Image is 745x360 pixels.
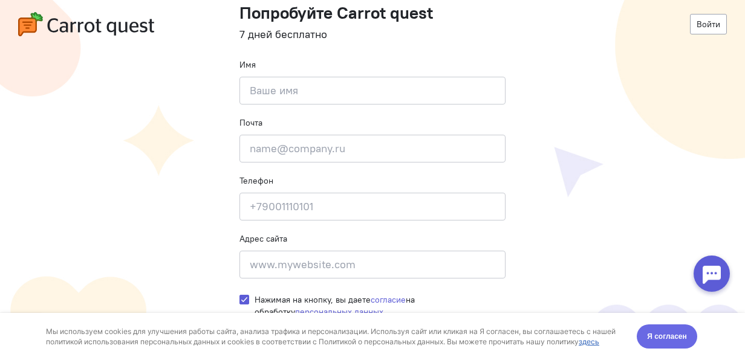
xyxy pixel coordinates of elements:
label: Телефон [239,175,273,187]
span: Нажимая на кнопку, вы даете на обработку [255,294,415,317]
input: Ваше имя [239,77,506,104]
img: carrot-quest-logo.svg [18,12,154,36]
input: www.mywebsite.com [239,251,506,278]
label: Имя [239,59,256,71]
label: Адрес сайта [239,233,287,245]
div: Мы используем cookies для улучшения работы сайта, анализа трафика и персонализации. Используя сай... [46,13,623,34]
label: Почта [239,117,262,129]
input: +79001110101 [239,193,506,220]
a: здесь [579,24,599,33]
a: согласие [371,294,406,305]
span: Я согласен [647,18,687,30]
a: персональных данных [295,306,383,317]
button: Я согласен [637,11,697,36]
a: Войти [690,14,727,34]
input: name@company.ru [239,135,506,162]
